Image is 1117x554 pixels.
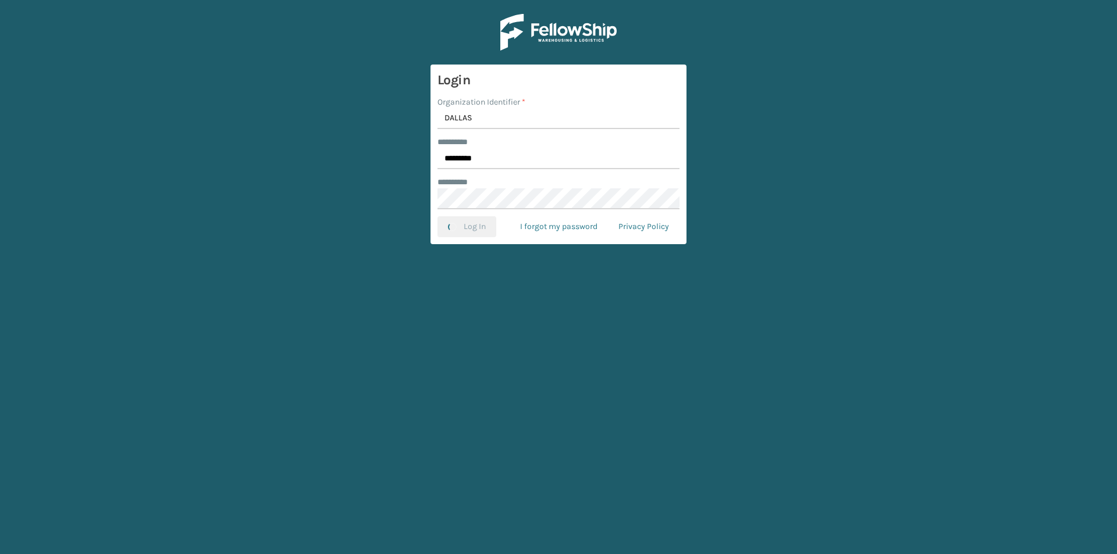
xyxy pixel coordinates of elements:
[510,216,608,237] a: I forgot my password
[500,14,617,51] img: Logo
[437,72,680,89] h3: Login
[437,216,496,237] button: Log In
[437,96,525,108] label: Organization Identifier
[608,216,680,237] a: Privacy Policy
